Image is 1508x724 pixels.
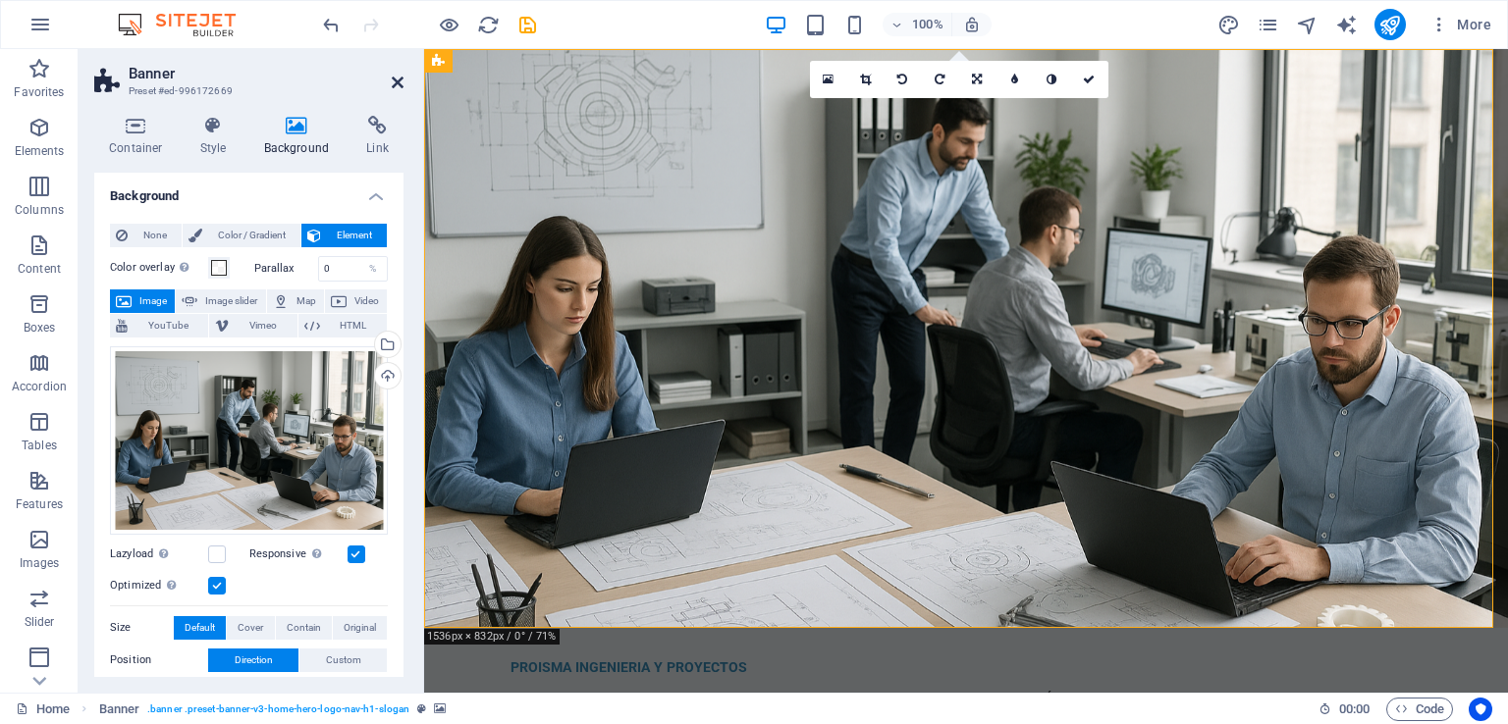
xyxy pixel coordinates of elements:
[99,698,447,721] nav: breadcrumb
[16,496,63,512] p: Features
[15,143,65,159] p: Elements
[249,116,352,157] h4: Background
[1339,698,1370,721] span: 00 00
[326,314,381,337] span: HTML
[12,379,67,394] p: Accordion
[22,438,57,453] p: Tables
[249,543,348,566] label: Responsive
[14,84,64,100] p: Favorites
[203,289,259,313] span: Image slider
[1257,14,1279,36] i: Pages (Ctrl+Alt+S)
[186,116,249,157] h4: Style
[885,61,922,98] a: Rotate left 90°
[434,703,446,714] i: This element contains a background
[110,648,208,672] label: Position
[325,289,387,313] button: Video
[477,14,500,36] i: Reload page
[94,116,186,157] h4: Container
[417,703,426,714] i: This element is a customizable preset
[1386,698,1453,721] button: Code
[1374,9,1406,40] button: publish
[209,314,296,337] button: Vimeo
[1071,61,1108,98] a: Confirm ( Ctrl ⏎ )
[996,61,1034,98] a: Blur
[134,314,202,337] span: YouTube
[134,224,176,247] span: None
[1034,61,1071,98] a: Greyscale
[99,698,140,721] span: Click to select. Double-click to edit
[174,616,226,640] button: Default
[922,61,959,98] a: Rotate right 90°
[276,616,332,640] button: Contain
[1429,15,1491,34] span: More
[18,261,61,277] p: Content
[110,616,174,640] label: Size
[94,173,404,208] h4: Background
[516,14,539,36] i: Save (Ctrl+S)
[301,224,387,247] button: Element
[1217,14,1240,36] i: Design (Ctrl+Alt+Y)
[1296,13,1319,36] button: navigator
[333,616,387,640] button: Original
[20,555,60,571] p: Images
[227,616,274,640] button: Cover
[847,61,885,98] a: Crop mode
[327,224,381,247] span: Element
[183,224,300,247] button: Color / Gradient
[810,61,847,98] a: Select files from the file manager, stock photos, or upload file(s)
[351,116,404,157] h4: Link
[129,82,364,100] h3: Preset #ed-996172669
[267,289,324,313] button: Map
[185,616,215,640] span: Default
[344,616,376,640] span: Original
[476,13,500,36] button: reload
[208,648,298,672] button: Direction
[1319,698,1371,721] h6: Session time
[1296,14,1319,36] i: Navigator
[113,13,260,36] img: Editor Logo
[1257,13,1280,36] button: pages
[25,614,55,630] p: Slider
[299,648,387,672] button: Custom
[1469,698,1492,721] button: Usercentrics
[959,61,996,98] a: Change orientation
[1378,14,1401,36] i: Publish
[176,289,265,313] button: Image slider
[15,202,64,218] p: Columns
[110,224,182,247] button: None
[147,698,409,721] span: . banner .preset-banner-v3-home-hero-logo-nav-h1-slogan
[110,314,208,337] button: YouTube
[963,16,981,33] i: On resize automatically adjust zoom level to fit chosen device.
[320,14,343,36] i: Undo: Change image (Ctrl+Z)
[110,289,175,313] button: Image
[1335,14,1358,36] i: AI Writer
[1353,701,1356,716] span: :
[110,346,388,535] div: 8130cfac-6432-4104-990f-fff5fd82fd87-VYaR9pdwxf-HcroXGM47UQ.png
[137,289,169,313] span: Image
[326,648,361,672] span: Custom
[254,263,318,274] label: Parallax
[1395,698,1444,721] span: Code
[208,224,295,247] span: Color / Gradient
[1335,13,1359,36] button: text_generator
[287,616,321,640] span: Contain
[24,320,56,336] p: Boxes
[110,543,208,566] label: Lazyload
[1422,9,1499,40] button: More
[515,13,539,36] button: save
[110,256,208,280] label: Color overlay
[16,698,70,721] a: Click to cancel selection. Double-click to open Pages
[1217,13,1241,36] button: design
[319,13,343,36] button: undo
[359,257,387,281] div: %
[295,289,318,313] span: Map
[110,574,208,597] label: Optimized
[238,616,263,640] span: Cover
[912,13,943,36] h6: 100%
[352,289,381,313] span: Video
[298,314,387,337] button: HTML
[235,648,273,672] span: Direction
[883,13,952,36] button: 100%
[235,314,291,337] span: Vimeo
[129,65,404,82] h2: Banner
